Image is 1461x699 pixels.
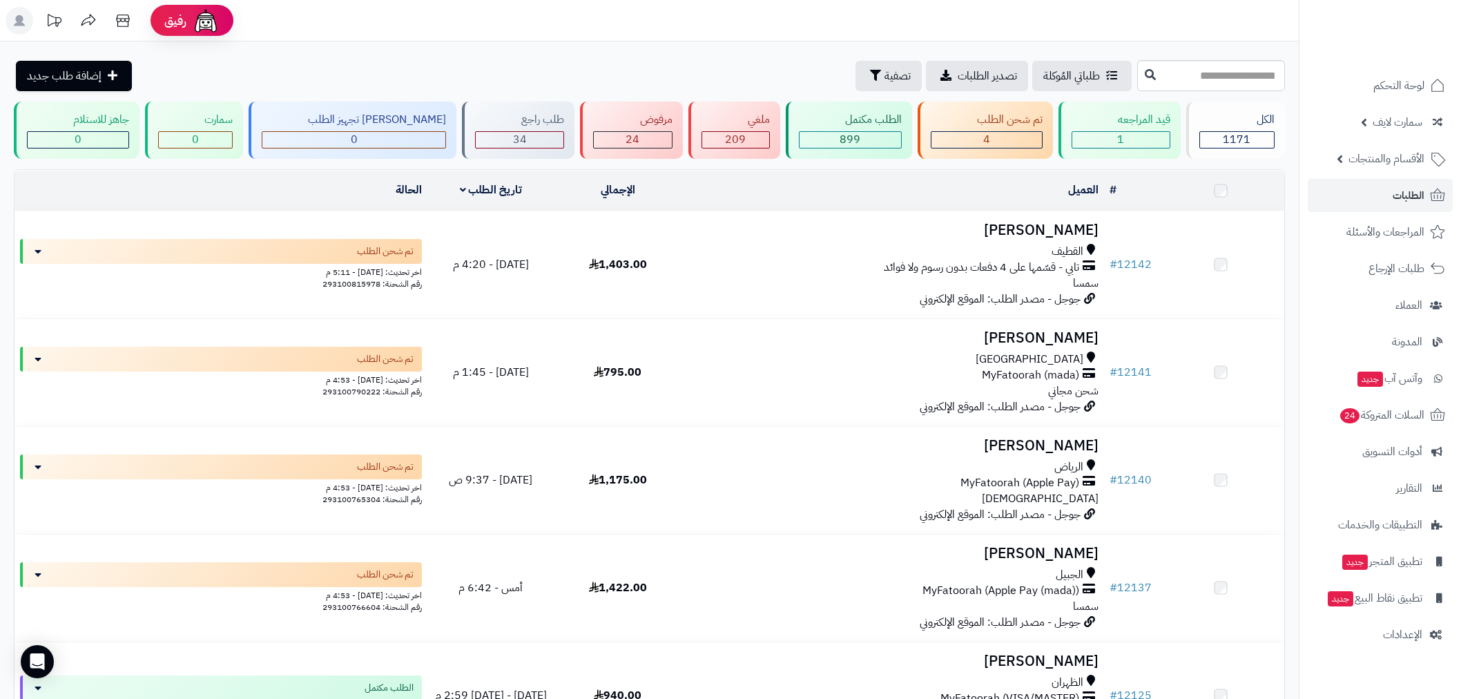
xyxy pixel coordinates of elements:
span: تم شحن الطلب [357,245,414,258]
div: 24 [594,132,671,148]
a: [PERSON_NAME] تجهيز الطلب 0 [246,102,459,159]
span: السلات المتروكة [1339,405,1424,425]
span: 1171 [1223,131,1250,148]
button: تصفية [855,61,922,91]
span: رقم الشحنة: 293100815978 [322,278,422,290]
div: 1 [1072,132,1170,148]
a: طلباتي المُوكلة [1032,61,1132,91]
div: مرفوض [593,112,672,128]
span: 24 [626,131,639,148]
a: تحديثات المنصة [37,7,71,38]
a: الحالة [396,182,422,198]
a: السلات المتروكة24 [1308,399,1453,432]
span: 4 [983,131,990,148]
a: طلبات الإرجاع [1308,252,1453,285]
h3: [PERSON_NAME] [687,330,1099,346]
a: وآتس آبجديد [1308,362,1453,395]
span: # [1110,580,1117,596]
a: #12137 [1110,580,1152,596]
span: سمارت لايف [1373,113,1422,132]
span: 795.00 [594,364,641,381]
div: اخر تحديث: [DATE] - 4:53 م [20,372,422,386]
span: [DATE] - 9:37 ص [449,472,532,488]
span: شحن مجاني [1048,383,1099,399]
span: # [1110,364,1117,381]
span: 209 [725,131,746,148]
img: ai-face.png [192,7,220,35]
div: اخر تحديث: [DATE] - 5:11 م [20,264,422,278]
span: 0 [351,131,358,148]
a: التقارير [1308,472,1453,505]
span: 0 [75,131,81,148]
span: تصدير الطلبات [958,68,1017,84]
a: طلب راجع 34 [459,102,577,159]
span: تابي - قسّمها على 4 دفعات بدون رسوم ولا فوائد [884,260,1079,276]
span: [DEMOGRAPHIC_DATA] [982,490,1099,507]
span: [DATE] - 1:45 م [453,364,529,381]
span: أدوات التسويق [1362,442,1422,461]
span: الإعدادات [1383,625,1422,644]
span: 0 [192,131,199,148]
span: سمسا [1073,598,1099,615]
span: الرياض [1054,459,1083,475]
div: تم شحن الطلب [931,112,1043,128]
a: #12142 [1110,256,1152,273]
div: 209 [702,132,769,148]
span: التطبيقات والخدمات [1338,515,1422,535]
a: إضافة طلب جديد [16,61,132,91]
a: ملغي 209 [686,102,783,159]
span: جوجل - مصدر الطلب: الموقع الإلكتروني [920,614,1081,631]
span: الطلبات [1393,186,1424,205]
span: تصفية [884,68,911,84]
span: المراجعات والأسئلة [1346,222,1424,242]
div: [PERSON_NAME] تجهيز الطلب [262,112,446,128]
span: تطبيق المتجر [1341,552,1422,571]
a: الإجمالي [601,182,635,198]
span: العملاء [1395,296,1422,315]
span: # [1110,256,1117,273]
span: جوجل - مصدر الطلب: الموقع الإلكتروني [920,399,1081,415]
span: تم شحن الطلب [357,568,414,582]
h3: [PERSON_NAME] [687,222,1099,238]
a: الطلب مكتمل 899 [783,102,915,159]
span: تم شحن الطلب [357,460,414,474]
div: 0 [262,132,445,148]
span: جديد [1328,591,1353,606]
span: 34 [513,131,527,148]
span: 24 [1340,408,1360,423]
div: 899 [800,132,901,148]
span: الأقسام والمنتجات [1348,149,1424,169]
span: تطبيق نقاط البيع [1326,588,1422,608]
a: الإعدادات [1308,618,1453,651]
span: رقم الشحنة: 293100766604 [322,601,422,613]
a: مرفوض 24 [577,102,685,159]
span: 899 [840,131,860,148]
div: جاهز للاستلام [27,112,129,128]
span: 1,175.00 [589,472,647,488]
div: ملغي [702,112,770,128]
span: طلباتي المُوكلة [1043,68,1100,84]
span: # [1110,472,1117,488]
a: تصدير الطلبات [926,61,1028,91]
a: قيد المراجعه 1 [1056,102,1183,159]
span: الطلب مكتمل [365,681,414,695]
a: الكل1171 [1183,102,1288,159]
span: المدونة [1392,332,1422,352]
div: Open Intercom Messenger [21,645,54,678]
div: 34 [476,132,563,148]
a: المدونة [1308,325,1453,358]
div: قيد المراجعه [1072,112,1170,128]
span: تم شحن الطلب [357,352,414,366]
div: الكل [1199,112,1275,128]
img: logo-2.png [1367,10,1448,39]
a: #12141 [1110,364,1152,381]
span: 1,422.00 [589,580,647,596]
div: الطلب مكتمل [799,112,902,128]
span: رقم الشحنة: 293100765304 [322,493,422,506]
div: اخر تحديث: [DATE] - 4:53 م [20,479,422,494]
a: تم شحن الطلب 4 [915,102,1056,159]
div: طلب راجع [475,112,564,128]
a: #12140 [1110,472,1152,488]
a: العميل [1068,182,1099,198]
div: 4 [931,132,1042,148]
